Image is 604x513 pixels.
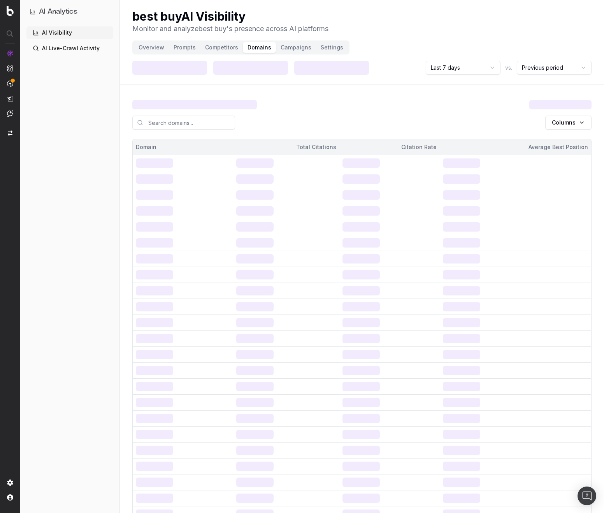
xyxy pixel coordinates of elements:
button: Competitors [200,42,243,53]
input: Search domains... [132,116,235,130]
img: Intelligence [7,65,13,72]
div: Citation Rate [342,143,437,151]
a: AI Live-Crawl Activity [26,42,113,54]
button: AI Analytics [30,6,110,17]
div: Domain [136,143,230,151]
div: Total Citations [236,143,337,151]
img: Switch project [8,130,12,136]
button: Prompts [169,42,200,53]
img: Botify logo [7,6,14,16]
a: AI Visibility [26,26,113,39]
button: Overview [134,42,169,53]
p: Monitor and analyze best buy 's presence across AI platforms [132,23,328,34]
div: Open Intercom Messenger [578,487,596,505]
button: Settings [316,42,348,53]
img: Analytics [7,50,13,56]
h1: AI Analytics [39,6,77,17]
button: Domains [243,42,276,53]
button: Campaigns [276,42,316,53]
img: Setting [7,480,13,486]
button: Columns [545,116,592,130]
img: Studio [7,95,13,102]
span: vs. [505,64,512,72]
div: Average Best Position [443,143,588,151]
img: Assist [7,110,13,117]
img: My account [7,494,13,501]
img: Activation [7,80,13,87]
h1: best buy AI Visibility [132,9,328,23]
